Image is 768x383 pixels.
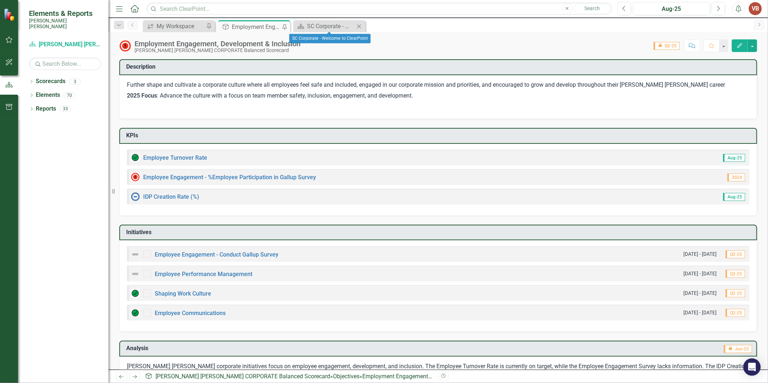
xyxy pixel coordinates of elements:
[145,373,433,381] div: » »
[131,309,140,317] img: On Target
[574,4,610,14] button: Search
[683,251,717,258] small: [DATE] - [DATE]
[131,250,140,259] img: Not Defined
[724,345,752,353] span: Jun-25
[683,309,717,316] small: [DATE] - [DATE]
[683,290,717,297] small: [DATE] - [DATE]
[155,271,252,277] a: Employee Performance Management
[146,3,612,15] input: Search ClearPoint...
[289,34,371,43] div: SC Corporate - Welcome to ClearPoint
[131,192,140,201] img: No Information
[726,250,745,258] span: Q2-25
[723,193,745,201] span: Aug-25
[127,81,750,91] p: Further shape and cultivate a corporate culture where all employees feel safe and included, engag...
[131,153,140,162] img: On Target
[69,78,81,85] div: 3
[155,290,211,297] a: Shaping Work Culture
[126,132,753,139] h3: KPIs
[155,373,330,380] a: [PERSON_NAME] [PERSON_NAME] CORPORATE Balanced Scorecard
[131,270,140,278] img: Not Defined
[155,310,226,317] a: Employee Communications
[157,22,204,31] div: My Workspace
[126,64,753,70] h3: Description
[683,270,717,277] small: [DATE] - [DATE]
[64,92,75,98] div: 70
[143,174,316,181] a: Employee Engagement - %Employee Participation in Gallup Survey​
[295,22,355,31] a: SC Corporate - Welcome to ClearPoint
[131,289,140,298] img: On Target
[36,105,56,113] a: Reports
[726,289,745,297] span: Q2-25
[127,92,157,99] strong: 2025 Focus
[636,5,707,13] div: Aug-25
[29,57,101,70] input: Search Below...
[743,358,761,376] div: Open Intercom Messenger
[307,22,355,31] div: SC Corporate - Welcome to ClearPoint
[333,373,359,380] a: Objectives
[126,229,753,236] h3: Initiatives
[4,8,16,21] img: ClearPoint Strategy
[654,42,680,50] span: Q2-25
[145,22,204,31] a: My Workspace
[135,48,300,53] div: [PERSON_NAME] [PERSON_NAME] CORPORATE Balanced Scorecard
[633,2,710,15] button: Aug-25
[723,154,745,162] span: Aug-25
[126,345,396,352] h3: Analysis
[143,193,199,200] a: IDP Creation Rate (%)
[728,173,745,181] span: 2024
[232,22,281,31] div: Employment Engagement, Development & Inclusion
[749,2,762,15] button: VB
[60,106,71,112] div: 33
[127,90,750,102] p: : Advance the culture with a focus on team member safety, inclusion, engagement, and development.
[36,77,65,86] a: Scorecards
[362,373,494,380] div: Employment Engagement, Development & Inclusion
[726,309,745,317] span: Q2-25
[29,40,101,49] a: [PERSON_NAME] [PERSON_NAME] CORPORATE Balanced Scorecard
[29,18,101,30] small: [PERSON_NAME] [PERSON_NAME]
[119,40,131,52] img: Not Meeting Target
[143,154,207,161] a: Employee Turnover Rate​
[584,5,600,11] span: Search
[135,40,300,48] div: Employment Engagement, Development & Inclusion
[29,9,101,18] span: Elements & Reports
[131,173,140,181] img: Not Meeting Target
[726,270,745,278] span: Q2-25
[36,91,60,99] a: Elements
[155,251,278,258] a: Employee Engagement - Conduct Gallup Survey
